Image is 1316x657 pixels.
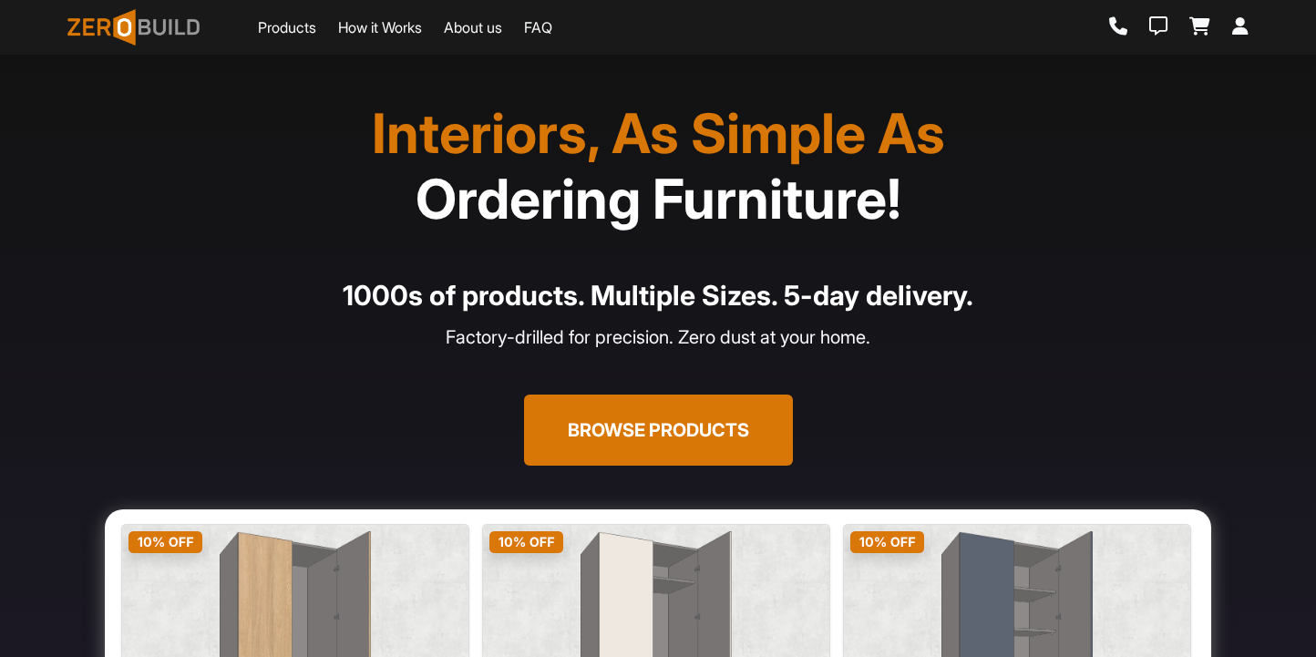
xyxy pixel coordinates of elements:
a: How it Works [338,16,422,38]
button: Browse Products [524,395,793,466]
a: Login [1232,17,1249,37]
a: About us [444,16,502,38]
h1: Interiors, As Simple As [78,100,1238,231]
img: ZeroBuild logo [67,9,200,46]
a: Products [258,16,316,38]
span: Ordering Furniture! [416,166,901,231]
p: Factory-drilled for precision. Zero dust at your home. [78,323,1238,351]
a: FAQ [524,16,552,38]
h4: 1000s of products. Multiple Sizes. 5-day delivery. [78,275,1238,316]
